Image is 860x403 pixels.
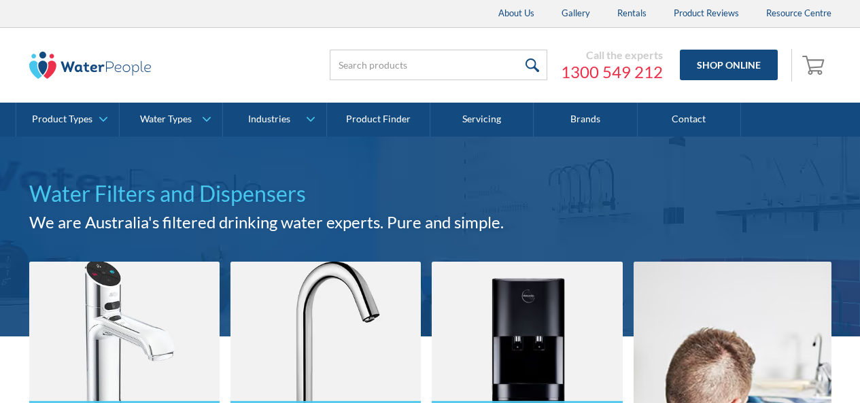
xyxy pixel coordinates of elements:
[430,103,534,137] a: Servicing
[680,50,778,80] a: Shop Online
[561,48,663,62] div: Call the experts
[638,103,741,137] a: Contact
[330,50,547,80] input: Search products
[561,62,663,82] a: 1300 549 212
[29,52,152,79] img: The Water People
[120,103,222,137] a: Water Types
[140,113,192,125] div: Water Types
[16,103,119,137] a: Product Types
[248,113,290,125] div: Industries
[223,103,326,137] a: Industries
[629,189,860,352] iframe: podium webchat widget prompt
[751,335,860,403] iframe: podium webchat widget bubble
[802,54,828,75] img: shopping cart
[32,113,92,125] div: Product Types
[799,49,831,82] a: Open empty cart
[534,103,637,137] a: Brands
[327,103,430,137] a: Product Finder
